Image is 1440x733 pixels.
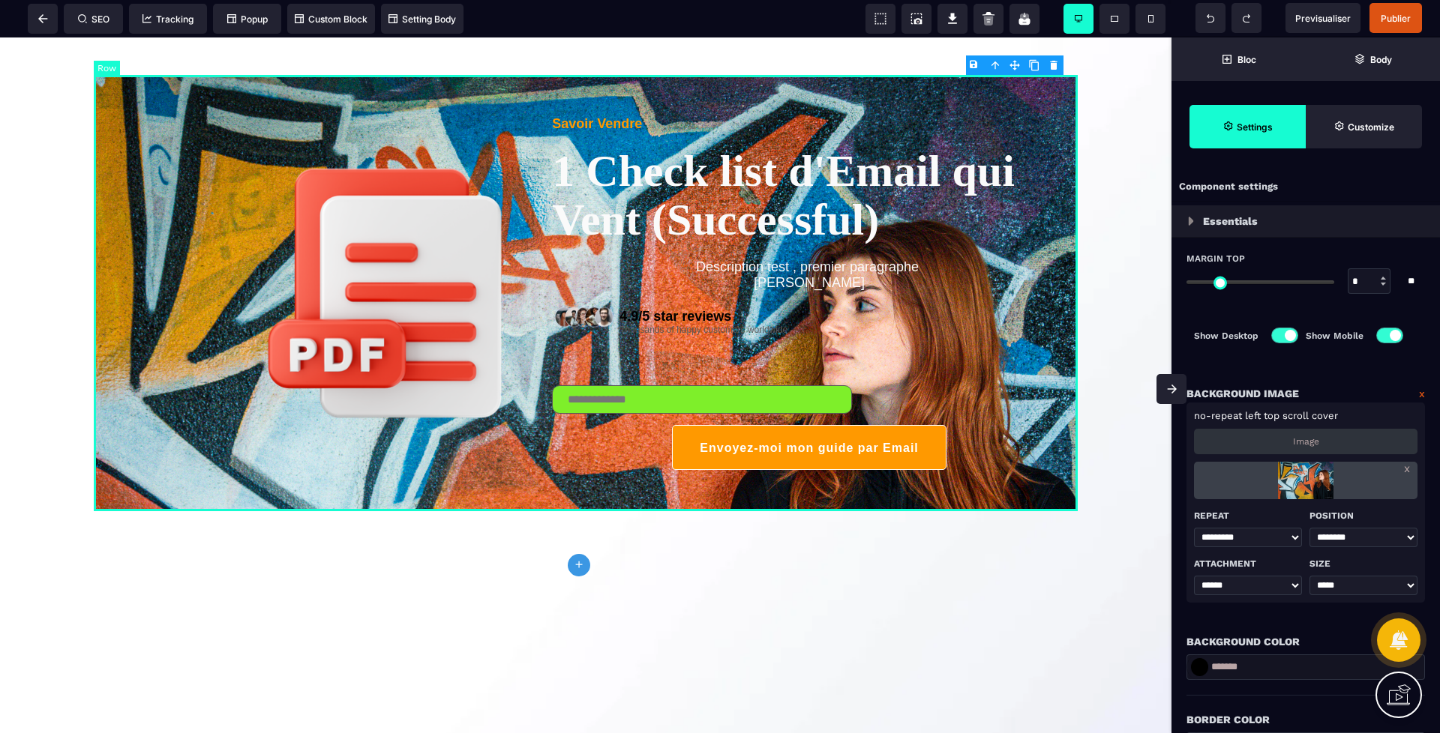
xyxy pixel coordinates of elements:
span: Preview [1285,3,1360,33]
span: Setting Body [388,13,456,25]
img: 03d3f58991b51dd90d55126b8e5285a6_fichier-pdf-5608815-4687430.png [217,88,552,423]
span: Settings [1189,105,1306,148]
p: Essentials [1203,212,1258,230]
span: Custom Block [295,13,367,25]
p: Position [1309,507,1417,525]
span: View components [865,4,895,34]
span: cover [1312,410,1338,421]
strong: Settings [1237,121,1273,133]
p: Image [1293,436,1319,447]
p: Attachment [1194,555,1302,573]
img: 7ce4f1d884bec3e3122cfe95a8df0004_rating.png [552,265,619,295]
span: Tracking [142,13,193,25]
span: Open Style Manager [1306,105,1422,148]
strong: Bloc [1237,54,1256,65]
span: Publier [1381,13,1411,24]
span: Screenshot [901,4,931,34]
div: Background Color [1186,633,1425,651]
span: SEO [78,13,109,25]
span: scroll [1282,410,1309,421]
a: x [1404,462,1410,475]
span: no-repeat [1194,410,1242,421]
img: loading [1188,217,1194,226]
span: Popup [227,13,268,25]
span: Margin Top [1186,253,1245,265]
div: Border Color [1186,711,1425,729]
p: Size [1309,555,1417,573]
p: Show Mobile [1306,328,1363,343]
p: Repeat [1194,507,1302,525]
p: Show Desktop [1194,328,1258,343]
a: x [1419,384,1425,402]
strong: Body [1370,54,1392,65]
span: left top [1245,410,1279,421]
span: Open Blocks [1171,37,1306,81]
img: loading [1261,462,1350,499]
div: Component settings [1171,172,1440,202]
text: 1 Check list d'Email qui Vent (Successful) [552,94,1066,207]
span: Open Layer Manager [1306,37,1440,81]
strong: Customize [1348,121,1394,133]
button: Envoyez-moi mon guide par Email [672,387,946,432]
span: Previsualiser [1295,13,1351,24]
p: Background Image [1186,384,1299,402]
